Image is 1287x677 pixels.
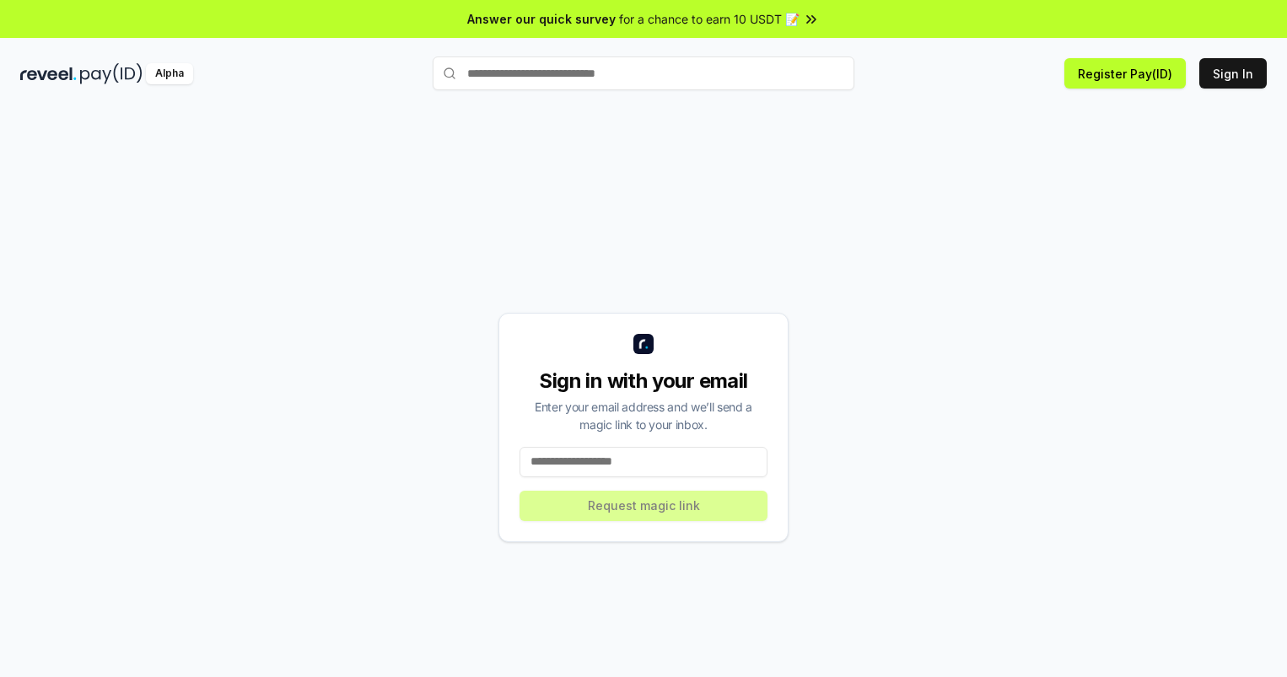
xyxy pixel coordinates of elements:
div: Alpha [146,63,193,84]
div: Sign in with your email [520,368,767,395]
img: pay_id [80,63,143,84]
img: logo_small [633,334,654,354]
span: Answer our quick survey [467,10,616,28]
button: Register Pay(ID) [1064,58,1186,89]
img: reveel_dark [20,63,77,84]
button: Sign In [1199,58,1267,89]
span: for a chance to earn 10 USDT 📝 [619,10,800,28]
div: Enter your email address and we’ll send a magic link to your inbox. [520,398,767,433]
